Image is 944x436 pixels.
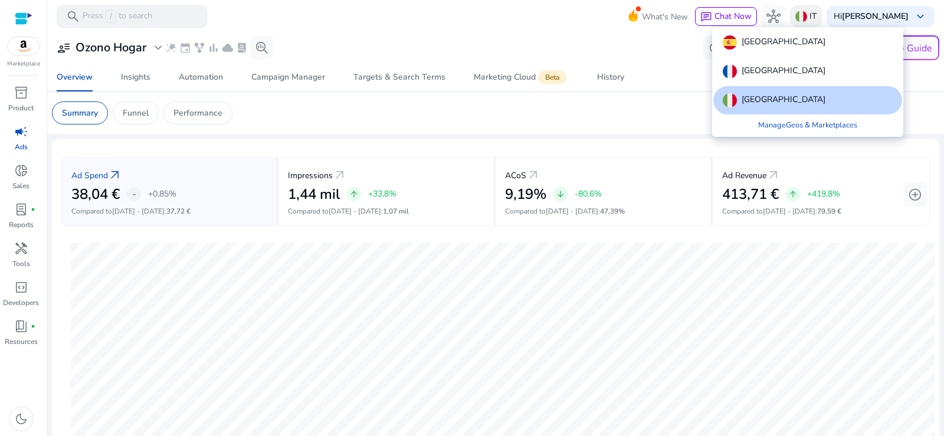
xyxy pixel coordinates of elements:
[723,64,737,78] img: fr.svg
[742,93,825,107] p: [GEOGRAPHIC_DATA]
[742,64,825,78] p: [GEOGRAPHIC_DATA]
[749,114,867,136] a: ManageGeos & Marketplaces
[742,35,825,50] p: [GEOGRAPHIC_DATA]
[723,93,737,107] img: it.svg
[723,35,737,50] img: es.svg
